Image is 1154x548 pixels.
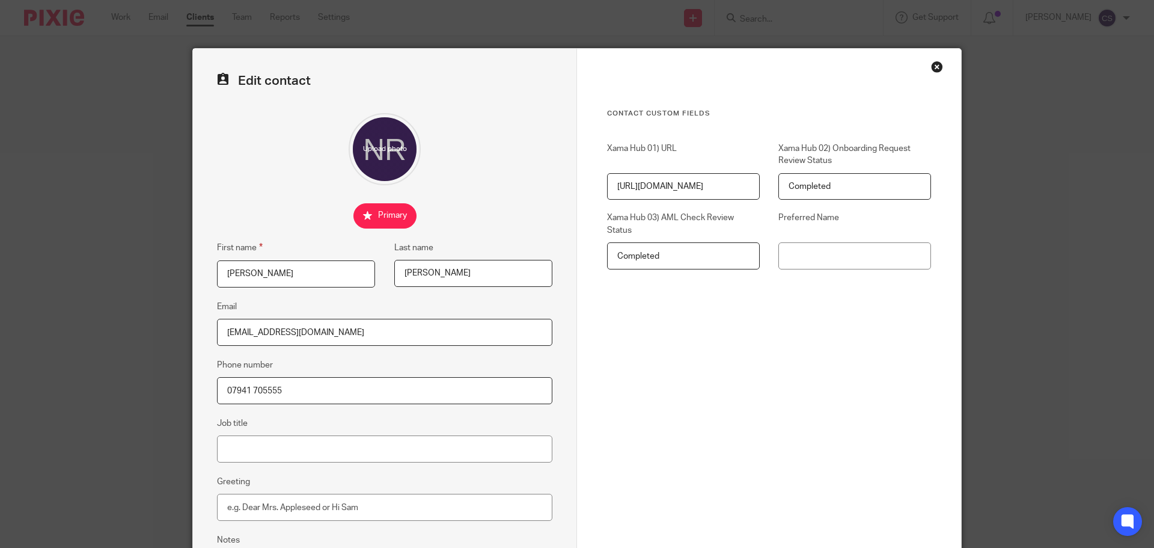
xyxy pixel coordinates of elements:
[217,494,552,521] input: e.g. Dear Mrs. Appleseed or Hi Sam
[778,212,931,236] label: Preferred Name
[217,476,250,488] label: Greeting
[217,73,552,89] h2: Edit contact
[778,143,931,167] label: Xama Hub 02) Onboarding Request Review Status
[217,241,263,254] label: First name
[217,417,248,429] label: Job title
[217,534,240,546] label: Notes
[217,301,237,313] label: Email
[217,359,273,371] label: Phone number
[607,109,931,119] h3: Contact Custom fields
[931,61,943,73] div: Close this dialog window
[607,212,760,236] label: Xama Hub 03) AML Check Review Status
[607,143,760,167] label: Xama Hub 01) URL
[394,242,433,254] label: Last name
